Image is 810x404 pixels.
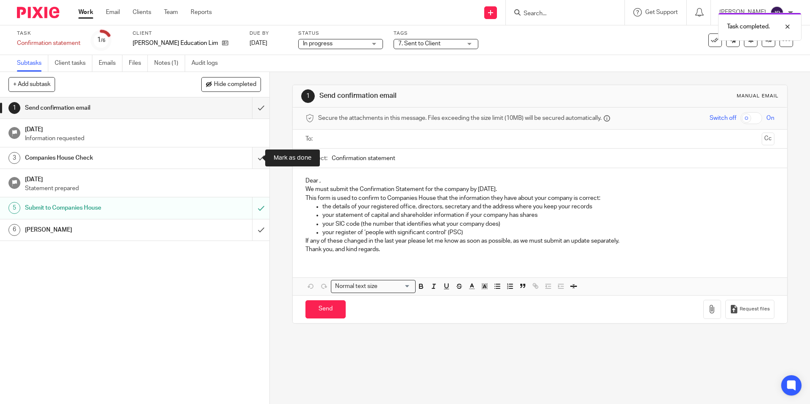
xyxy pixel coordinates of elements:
p: your register of ‘people with significant control’ (PSC) [322,228,774,237]
h1: Companies House Check [25,152,171,164]
p: Thank you, and kind regards. [305,245,774,254]
div: 1 [8,102,20,114]
div: 3 [8,152,20,164]
div: 5 [8,202,20,214]
span: On [766,114,774,122]
span: Switch off [710,114,736,122]
h1: [PERSON_NAME] [25,224,171,236]
a: Audit logs [191,55,224,72]
h1: [DATE] [25,123,261,134]
a: Team [164,8,178,17]
p: your SIC code (the number that identifies what your company does) [322,220,774,228]
label: Due by [250,30,288,37]
img: svg%3E [770,6,784,19]
a: Emails [99,55,122,72]
label: Task [17,30,80,37]
label: Status [298,30,383,37]
button: Request files [725,300,774,319]
p: We must submit the Confirmation Statement for the company by [DATE]. [305,185,774,194]
input: Search for option [380,282,411,291]
h1: Send confirmation email [319,91,558,100]
p: Task completed. [727,22,770,31]
a: Work [78,8,93,17]
button: + Add subtask [8,77,55,91]
a: Files [129,55,148,72]
small: /6 [101,38,105,43]
a: Clients [133,8,151,17]
img: Pixie [17,7,59,18]
label: To: [305,135,315,143]
span: 7. Sent to Client [398,41,441,47]
div: Confirmation statement [17,39,80,47]
label: Client [133,30,239,37]
div: Manual email [737,93,779,100]
span: [DATE] [250,40,267,46]
p: If any of these changed in the last year please let me know as soon as possible, as we must submi... [305,237,774,245]
p: Information requested [25,134,261,143]
label: Subject: [305,154,327,163]
a: Reports [191,8,212,17]
a: Email [106,8,120,17]
p: Dear , [305,177,774,185]
span: Hide completed [214,81,256,88]
button: Cc [762,133,774,145]
div: 1 [97,35,105,45]
input: Send [305,300,346,318]
div: 6 [8,224,20,236]
div: Search for option [331,280,416,293]
a: Notes (1) [154,55,185,72]
h1: [DATE] [25,173,261,184]
label: Tags [394,30,478,37]
h1: Send confirmation email [25,102,171,114]
div: 1 [301,89,315,103]
span: Normal text size [333,282,379,291]
p: the details of your registered office, directors, secretary and the address where you keep your r... [322,202,774,211]
a: Client tasks [55,55,92,72]
button: Hide completed [201,77,261,91]
p: your statement of capital and shareholder information if your company has shares [322,211,774,219]
p: This form is used to confirm to Companies House that the information they have about your company... [305,194,774,202]
p: Statement prepared [25,184,261,193]
span: In progress [303,41,333,47]
span: Secure the attachments in this message. Files exceeding the size limit (10MB) will be secured aut... [318,114,602,122]
a: Subtasks [17,55,48,72]
p: [PERSON_NAME] Education Limited [133,39,218,47]
h1: Submit to Companies House [25,202,171,214]
span: Request files [740,306,770,313]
